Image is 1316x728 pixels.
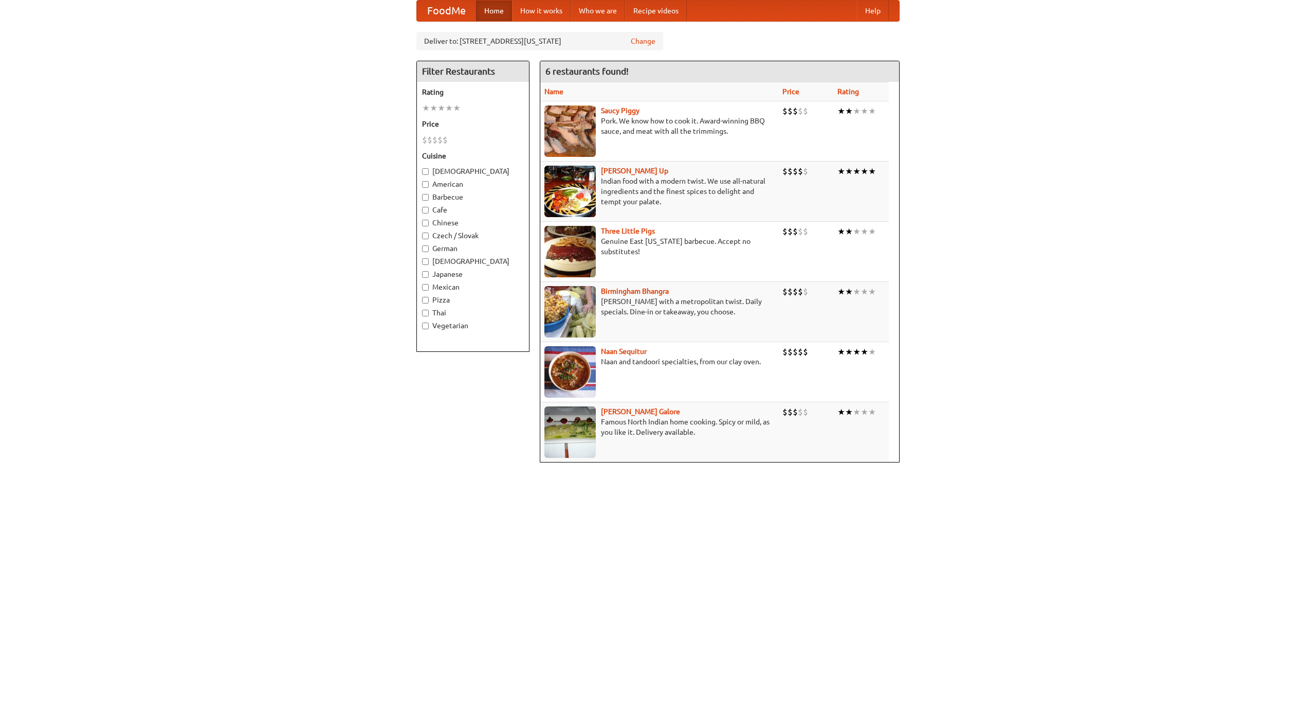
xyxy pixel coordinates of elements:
[601,106,639,115] b: Saucy Piggy
[422,151,524,161] h5: Cuisine
[422,220,429,226] input: Chinese
[837,346,845,358] li: ★
[837,87,859,96] a: Rating
[544,116,774,136] p: Pork. We know how to cook it. Award-winning BBQ sauce, and meat with all the trimmings.
[601,167,668,175] b: [PERSON_NAME] Up
[845,105,853,117] li: ★
[861,105,868,117] li: ★
[437,102,445,114] li: ★
[782,286,788,297] li: $
[422,282,524,292] label: Mexican
[853,286,861,297] li: ★
[417,1,476,21] a: FoodMe
[853,346,861,358] li: ★
[861,406,868,418] li: ★
[861,346,868,358] li: ★
[544,226,596,277] img: littlepigs.jpg
[422,269,524,279] label: Japanese
[861,286,868,297] li: ★
[837,166,845,177] li: ★
[422,87,524,97] h5: Rating
[453,102,461,114] li: ★
[868,406,876,418] li: ★
[545,66,629,76] ng-pluralize: 6 restaurants found!
[868,346,876,358] li: ★
[788,286,793,297] li: $
[845,406,853,418] li: ★
[601,407,680,416] a: [PERSON_NAME] Galore
[544,176,774,207] p: Indian food with a modern twist. We use all-natural ingredients and the finest spices to delight ...
[853,105,861,117] li: ★
[782,105,788,117] li: $
[422,308,524,318] label: Thai
[798,286,803,297] li: $
[782,87,799,96] a: Price
[422,310,429,316] input: Thai
[422,166,524,176] label: [DEMOGRAPHIC_DATA]
[512,1,571,21] a: How it works
[443,134,448,146] li: $
[422,245,429,252] input: German
[422,256,524,267] label: [DEMOGRAPHIC_DATA]
[793,346,798,358] li: $
[793,226,798,237] li: $
[861,226,868,237] li: ★
[868,105,876,117] li: ★
[422,230,524,241] label: Czech / Slovak
[544,286,596,338] img: bhangra.jpg
[845,286,853,297] li: ★
[782,406,788,418] li: $
[793,166,798,177] li: $
[445,102,453,114] li: ★
[798,406,803,418] li: $
[422,119,524,129] h5: Price
[601,227,655,235] a: Three Little Pigs
[544,87,563,96] a: Name
[793,105,798,117] li: $
[432,134,437,146] li: $
[845,346,853,358] li: ★
[422,179,524,189] label: American
[782,226,788,237] li: $
[788,226,793,237] li: $
[798,226,803,237] li: $
[422,134,427,146] li: $
[422,323,429,329] input: Vegetarian
[788,166,793,177] li: $
[544,406,596,458] img: currygalore.jpg
[845,166,853,177] li: ★
[853,226,861,237] li: ★
[422,233,429,239] input: Czech / Slovak
[544,236,774,257] p: Genuine East [US_STATE] barbecue. Accept no substitutes!
[422,284,429,291] input: Mexican
[803,105,808,117] li: $
[422,168,429,175] input: [DEMOGRAPHIC_DATA]
[798,346,803,358] li: $
[868,226,876,237] li: ★
[788,406,793,418] li: $
[544,346,596,398] img: naansequitur.jpg
[422,207,429,214] input: Cafe
[803,286,808,297] li: $
[845,226,853,237] li: ★
[803,166,808,177] li: $
[437,134,443,146] li: $
[422,192,524,202] label: Barbecue
[788,105,793,117] li: $
[857,1,889,21] a: Help
[422,295,524,305] label: Pizza
[422,205,524,215] label: Cafe
[601,287,669,295] a: Birmingham Bhangra
[837,226,845,237] li: ★
[417,61,529,82] h4: Filter Restaurants
[544,417,774,437] p: Famous North Indian home cooking. Spicy or mild, as you like it. Delivery available.
[861,166,868,177] li: ★
[798,166,803,177] li: $
[422,194,429,201] input: Barbecue
[544,296,774,317] p: [PERSON_NAME] with a metropolitan twist. Daily specials. Dine-in or takeaway, you choose.
[544,357,774,367] p: Naan and tandoori specialties, from our clay oven.
[625,1,687,21] a: Recipe videos
[416,32,663,50] div: Deliver to: [STREET_ADDRESS][US_STATE]
[803,346,808,358] li: $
